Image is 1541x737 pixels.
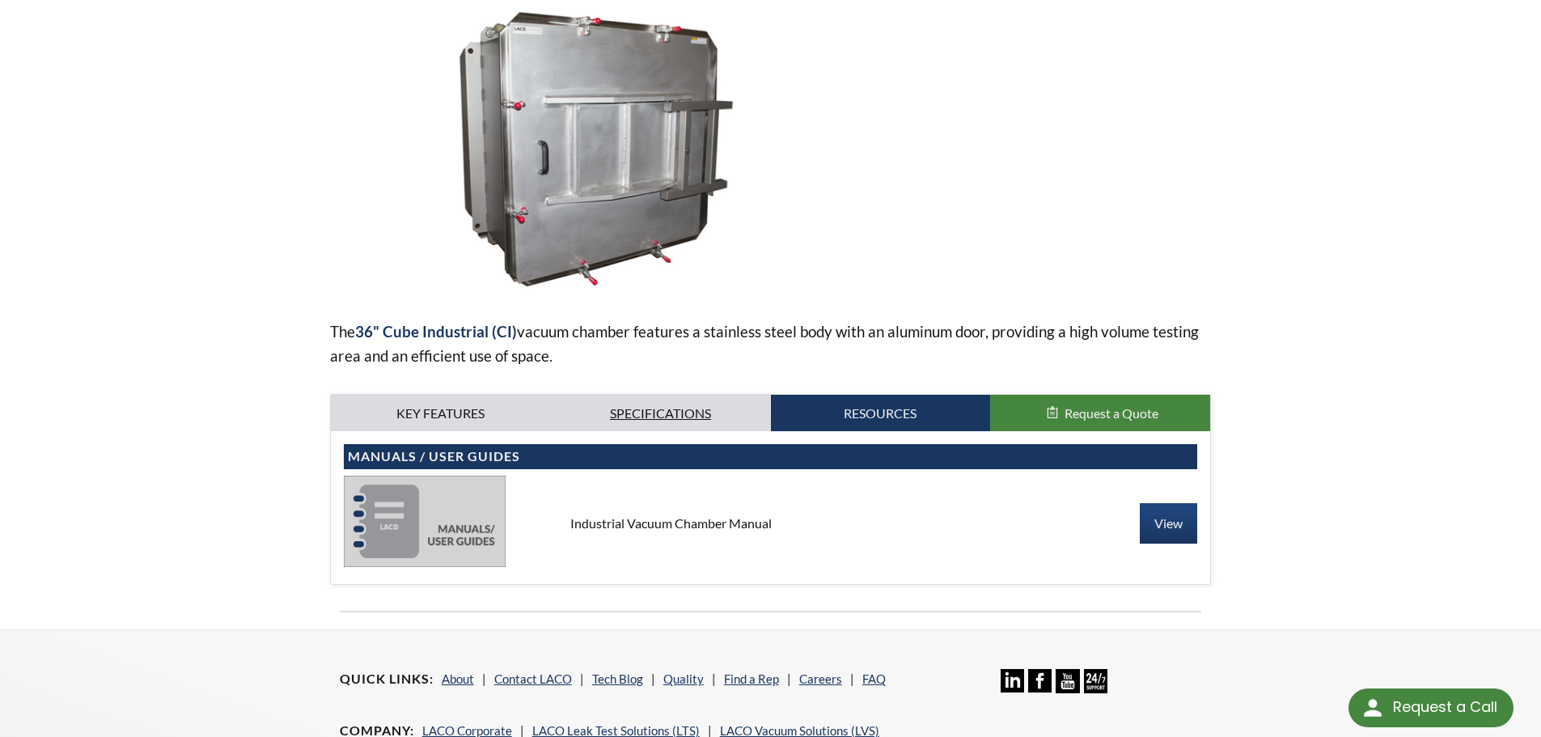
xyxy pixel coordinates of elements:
a: Find a Rep [724,671,779,686]
img: LVC363636-3222-CI 36" Cube Vacuum Chamber, front angle view [330,4,846,294]
a: Resources [771,395,991,432]
img: 24/7 Support Icon [1084,669,1107,693]
p: The vacuum chamber features a stainless steel body with an aluminum door, providing a high volume... [330,320,1212,368]
img: manuals-58eb83dcffeb6bffe51ad23c0c0dc674bfe46cf1c3d14eaecd86c55f24363f1d.jpg [344,476,506,566]
strong: 36" Cube Industrial (CI) [355,322,517,341]
a: Key Features [331,395,551,432]
img: round button [1360,695,1386,721]
div: Request a Call [1393,688,1497,726]
a: Quality [663,671,704,686]
div: Industrial Vacuum Chamber Manual [557,515,984,532]
a: Specifications [551,395,771,432]
button: Request a Quote [990,395,1210,432]
a: Contact LACO [494,671,572,686]
h4: Manuals / User Guides [348,448,1194,465]
a: Careers [799,671,842,686]
a: FAQ [862,671,886,686]
a: View [1140,503,1197,544]
h4: Quick Links [340,671,434,688]
a: About [442,671,474,686]
a: 24/7 Support [1084,681,1107,696]
div: Request a Call [1348,688,1513,727]
a: Tech Blog [592,671,643,686]
span: Request a Quote [1065,405,1158,421]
